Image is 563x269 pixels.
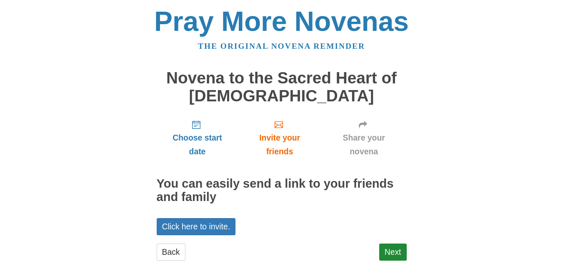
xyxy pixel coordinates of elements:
[157,218,236,235] a: Click here to invite.
[157,69,407,105] h1: Novena to the Sacred Heart of [DEMOGRAPHIC_DATA]
[321,113,407,163] a: Share your novena
[379,244,407,261] a: Next
[165,131,230,158] span: Choose start date
[157,244,185,261] a: Back
[330,131,398,158] span: Share your novena
[246,131,313,158] span: Invite your friends
[198,42,365,50] a: The original novena reminder
[238,113,321,163] a: Invite your friends
[157,113,238,163] a: Choose start date
[157,177,407,204] h2: You can easily send a link to your friends and family
[154,6,409,37] a: Pray More Novenas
